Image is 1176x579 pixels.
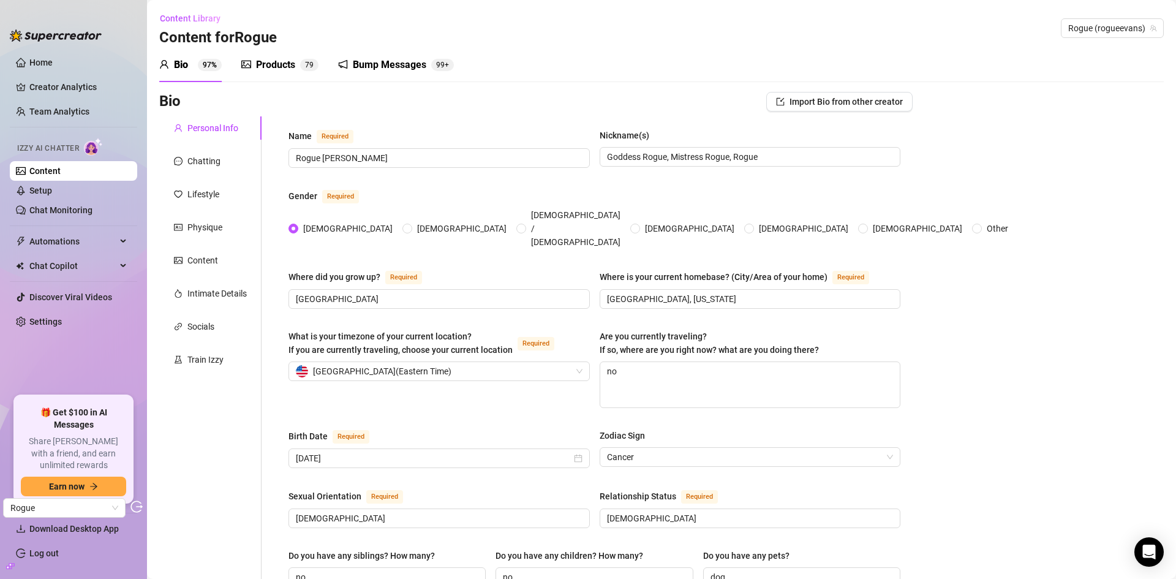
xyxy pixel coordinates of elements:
[600,489,731,504] label: Relationship Status
[16,524,26,534] span: download
[49,482,85,491] span: Earn now
[29,256,116,276] span: Chat Copilot
[198,59,222,71] sup: 97%
[776,97,785,106] span: import
[313,362,451,380] span: [GEOGRAPHIC_DATA] ( Eastern Time )
[187,320,214,333] div: Socials
[288,490,361,503] div: Sexual Orientation
[29,77,127,97] a: Creator Analytics
[159,28,277,48] h3: Content for Rogue
[309,61,314,69] span: 9
[174,157,183,165] span: message
[600,270,883,284] label: Where is your current homebase? (City/Area of your home)
[305,61,309,69] span: 7
[29,58,53,67] a: Home
[600,270,827,284] div: Where is your current homebase? (City/Area of your home)
[1150,25,1157,32] span: team
[790,97,903,107] span: Import Bio from other creator
[241,59,251,69] span: picture
[288,189,372,203] label: Gender
[754,222,853,235] span: [DEMOGRAPHIC_DATA]
[607,512,891,525] input: Relationship Status
[21,407,126,431] span: 🎁 Get $100 in AI Messages
[29,292,112,302] a: Discover Viral Videos
[288,429,383,444] label: Birth Date
[10,499,118,517] span: Rogue
[174,223,183,232] span: idcard
[600,429,645,442] div: Zodiac Sign
[333,430,369,444] span: Required
[353,58,426,72] div: Bump Messages
[29,232,116,251] span: Automations
[10,29,102,42] img: logo-BBDzfeDw.svg
[600,331,819,355] span: Are you currently traveling? If so, where are you right now? what are you doing there?
[17,143,79,154] span: Izzy AI Chatter
[681,490,718,504] span: Required
[187,287,247,300] div: Intimate Details
[317,130,353,143] span: Required
[982,222,1013,235] span: Other
[296,365,308,377] img: us
[322,190,359,203] span: Required
[187,254,218,267] div: Content
[607,292,891,306] input: Where is your current homebase? (City/Area of your home)
[766,92,913,112] button: Import Bio from other creator
[300,59,318,71] sup: 79
[868,222,967,235] span: [DEMOGRAPHIC_DATA]
[526,208,625,249] span: [DEMOGRAPHIC_DATA] / [DEMOGRAPHIC_DATA]
[21,477,126,496] button: Earn nowarrow-right
[187,353,224,366] div: Train Izzy
[607,448,894,466] span: Cancer
[29,317,62,327] a: Settings
[288,189,317,203] div: Gender
[174,289,183,298] span: fire
[159,92,181,112] h3: Bio
[600,129,649,142] div: Nickname(s)
[600,429,654,442] label: Zodiac Sign
[1068,19,1156,37] span: Rogue (rogueevans)
[29,166,61,176] a: Content
[600,129,658,142] label: Nickname(s)
[288,489,417,504] label: Sexual Orientation
[256,58,295,72] div: Products
[174,190,183,199] span: heart
[288,549,443,562] label: Do you have any siblings? How many?
[187,187,219,201] div: Lifestyle
[288,129,367,143] label: Name
[288,270,435,284] label: Where did you grow up?
[832,271,869,284] span: Required
[607,150,891,164] input: Nickname(s)
[412,222,511,235] span: [DEMOGRAPHIC_DATA]
[187,121,238,135] div: Personal Info
[431,59,454,71] sup: 146
[29,548,59,558] a: Log out
[600,362,900,407] textarea: no
[29,107,89,116] a: Team Analytics
[6,562,15,570] span: build
[366,490,403,504] span: Required
[89,482,98,491] span: arrow-right
[187,221,222,234] div: Physique
[29,524,119,534] span: Download Desktop App
[159,9,230,28] button: Content Library
[338,59,348,69] span: notification
[496,549,643,562] div: Do you have any children? How many?
[296,151,580,165] input: Name
[288,270,380,284] div: Where did you grow up?
[296,512,580,525] input: Sexual Orientation
[29,205,92,215] a: Chat Monitoring
[600,490,676,503] div: Relationship Status
[296,292,580,306] input: Where did you grow up?
[159,59,169,69] span: user
[288,129,312,143] div: Name
[174,256,183,265] span: picture
[174,58,188,72] div: Bio
[174,322,183,331] span: link
[174,355,183,364] span: experiment
[16,262,24,270] img: Chat Copilot
[640,222,739,235] span: [DEMOGRAPHIC_DATA]
[130,501,143,513] span: logout
[288,549,435,562] div: Do you have any siblings? How many?
[385,271,422,284] span: Required
[518,337,554,350] span: Required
